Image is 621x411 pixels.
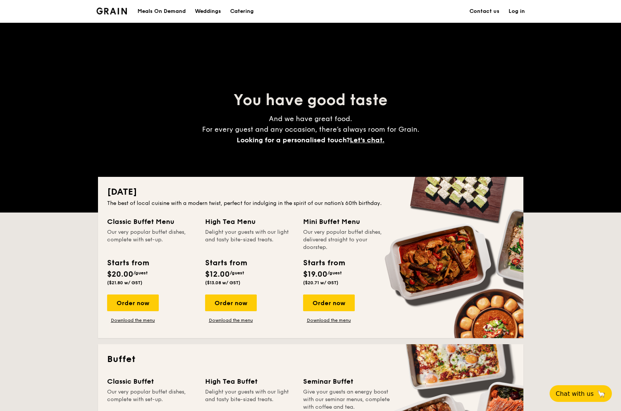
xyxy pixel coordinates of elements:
[107,270,133,279] span: $20.00
[107,294,159,311] div: Order now
[303,228,392,251] div: Our very popular buffet dishes, delivered straight to your doorstep.
[350,136,384,144] span: Let's chat.
[96,8,127,14] img: Grain
[107,317,159,323] a: Download the menu
[205,216,294,227] div: High Tea Menu
[550,385,612,402] button: Chat with us🦙
[327,270,342,276] span: /guest
[303,216,392,227] div: Mini Buffet Menu
[205,388,294,411] div: Delight your guests with our light and tasty bite-sized treats.
[205,228,294,251] div: Delight your guests with our light and tasty bite-sized treats.
[303,280,338,285] span: ($20.71 w/ GST)
[205,270,230,279] span: $12.00
[230,270,244,276] span: /guest
[107,388,196,411] div: Our very popular buffet dishes, complete with set-up.
[303,270,327,279] span: $19.00
[107,376,196,387] div: Classic Buffet
[107,186,514,198] h2: [DATE]
[205,317,257,323] a: Download the menu
[303,294,355,311] div: Order now
[96,8,127,14] a: Logotype
[205,376,294,387] div: High Tea Buffet
[597,389,606,398] span: 🦙
[556,390,594,397] span: Chat with us
[303,376,392,387] div: Seminar Buffet
[107,280,142,285] span: ($21.80 w/ GST)
[107,353,514,365] h2: Buffet
[303,317,355,323] a: Download the menu
[303,388,392,411] div: Give your guests an energy boost with our seminar menus, complete with coffee and tea.
[107,228,196,251] div: Our very popular buffet dishes, complete with set-up.
[205,257,247,269] div: Starts from
[205,294,257,311] div: Order now
[107,200,514,207] div: The best of local cuisine with a modern twist, perfect for indulging in the spirit of our nation’...
[205,280,240,285] span: ($13.08 w/ GST)
[107,216,196,227] div: Classic Buffet Menu
[133,270,148,276] span: /guest
[107,257,149,269] div: Starts from
[303,257,344,269] div: Starts from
